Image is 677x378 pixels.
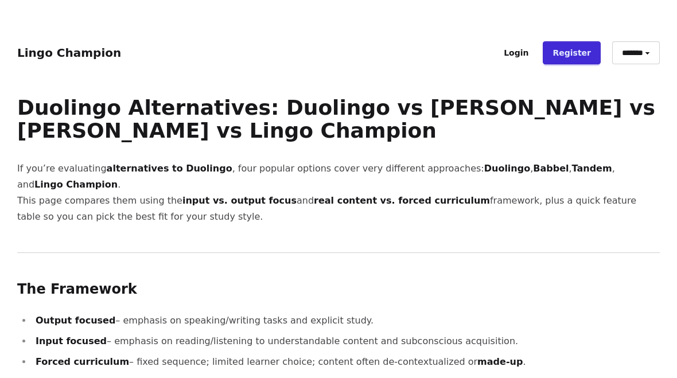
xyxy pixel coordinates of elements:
strong: Output focused [36,315,115,326]
h1: Duolingo Alternatives: Duolingo vs [PERSON_NAME] vs [PERSON_NAME] vs Lingo Champion [17,96,660,142]
strong: Forced curriculum [36,356,129,367]
li: – emphasis on reading/listening to understandable content and subconscious acquisition. [32,333,660,349]
strong: real content vs. forced curriculum [314,195,490,206]
strong: Duolingo [484,163,530,174]
a: Lingo Champion [17,46,121,60]
li: – emphasis on speaking/writing tasks and explicit study. [32,313,660,329]
li: – fixed sequence; limited learner choice; content often de-contextualized or . [32,354,660,370]
strong: alternatives to Duolingo [107,163,232,174]
strong: Input focused [36,336,107,346]
a: Register [543,41,601,64]
strong: input vs. output focus [182,195,297,206]
strong: Babbel [533,163,569,174]
strong: Lingo Champion [34,179,118,190]
a: Login [494,41,538,64]
p: If you’re evaluating , four popular options cover very different approaches: , , , and . This pag... [17,161,660,225]
strong: made-up [477,356,523,367]
strong: Tandem [572,163,612,174]
h2: The Framework [17,280,660,299]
